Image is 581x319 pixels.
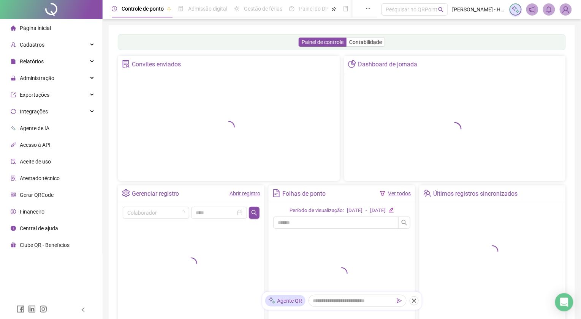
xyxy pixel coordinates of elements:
[178,6,184,11] span: file-done
[423,189,431,197] span: team
[132,58,181,71] div: Convites enviados
[20,58,44,64] span: Relatórios
[370,207,386,215] div: [DATE]
[336,267,348,280] span: loading
[268,297,276,305] img: sparkle-icon.fc2bf0ac1784a2077858766a79e2daf3.svg
[397,298,402,303] span: send
[185,258,197,270] span: loading
[11,42,16,47] span: user-add
[560,4,572,15] img: 75284
[302,39,344,45] span: Painel de controle
[11,242,16,248] span: gift
[529,6,536,13] span: notification
[244,6,282,12] span: Gestão de férias
[122,189,130,197] span: setting
[20,225,58,231] span: Central de ajuda
[348,60,356,68] span: pie-chart
[223,121,235,133] span: loading
[283,187,326,200] div: Folhas de ponto
[486,245,499,258] span: loading
[81,307,86,313] span: left
[167,7,171,11] span: pushpin
[380,191,385,196] span: filter
[412,298,417,303] span: close
[20,125,49,131] span: Agente de IA
[122,6,164,12] span: Controle de ponto
[332,7,336,11] span: pushpin
[17,305,24,313] span: facebook
[349,39,382,45] span: Contabilidade
[438,7,444,13] span: search
[401,220,407,226] span: search
[11,75,16,81] span: lock
[11,92,16,97] span: export
[20,42,44,48] span: Cadastros
[11,142,16,148] span: api
[20,142,51,148] span: Acesso à API
[20,209,44,215] span: Financeiro
[448,122,462,136] span: loading
[265,295,306,306] div: Agente QR
[20,242,70,248] span: Clube QR - Beneficios
[433,187,518,200] div: Últimos registros sincronizados
[40,305,47,313] span: instagram
[366,6,371,11] span: ellipsis
[20,192,54,198] span: Gerar QRCode
[511,5,520,14] img: sparkle-icon.fc2bf0ac1784a2077858766a79e2daf3.svg
[20,92,49,98] span: Exportações
[20,175,60,181] span: Atestado técnico
[234,6,239,11] span: sun
[289,6,294,11] span: dashboard
[112,6,117,11] span: clock-circle
[389,207,394,212] span: edit
[343,6,348,11] span: book
[299,6,329,12] span: Painel do DP
[453,5,505,14] span: [PERSON_NAME] - HOTEL VERDE MAR
[11,109,16,114] span: sync
[20,75,54,81] span: Administração
[20,25,51,31] span: Página inicial
[366,207,367,215] div: -
[11,226,16,231] span: info-circle
[546,6,553,13] span: bell
[28,305,36,313] span: linkedin
[388,190,411,196] a: Ver todos
[11,192,16,198] span: qrcode
[188,6,227,12] span: Admissão digital
[230,190,260,196] a: Abrir registro
[11,59,16,64] span: file
[122,60,130,68] span: solution
[20,108,48,115] span: Integrações
[358,58,418,71] div: Dashboard de jornada
[180,211,185,215] span: loading
[11,209,16,214] span: dollar
[290,207,344,215] div: Período de visualização:
[20,159,51,165] span: Aceite de uso
[555,293,573,311] div: Open Intercom Messenger
[11,176,16,181] span: solution
[251,210,257,216] span: search
[11,25,16,31] span: home
[347,207,363,215] div: [DATE]
[272,189,280,197] span: file-text
[132,187,179,200] div: Gerenciar registro
[11,159,16,164] span: audit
